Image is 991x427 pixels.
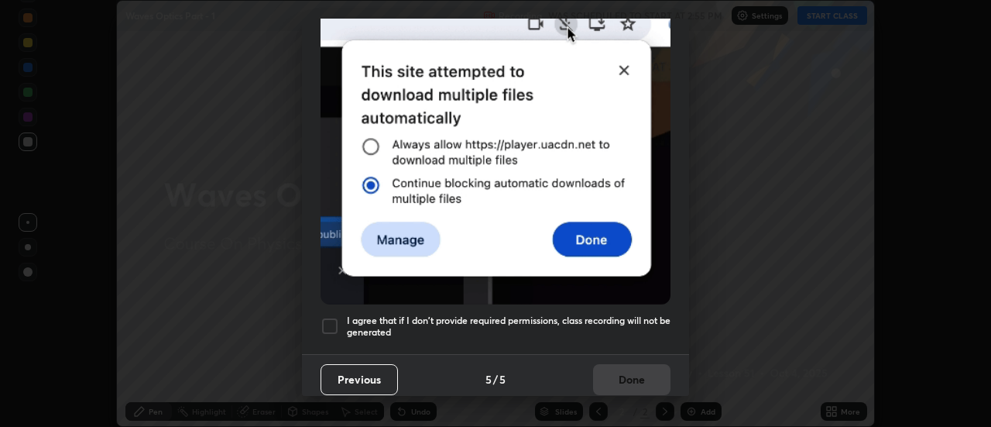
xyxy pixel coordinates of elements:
[499,371,506,387] h4: 5
[321,364,398,395] button: Previous
[485,371,492,387] h4: 5
[493,371,498,387] h4: /
[347,315,670,339] h5: I agree that if I don't provide required permissions, class recording will not be generated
